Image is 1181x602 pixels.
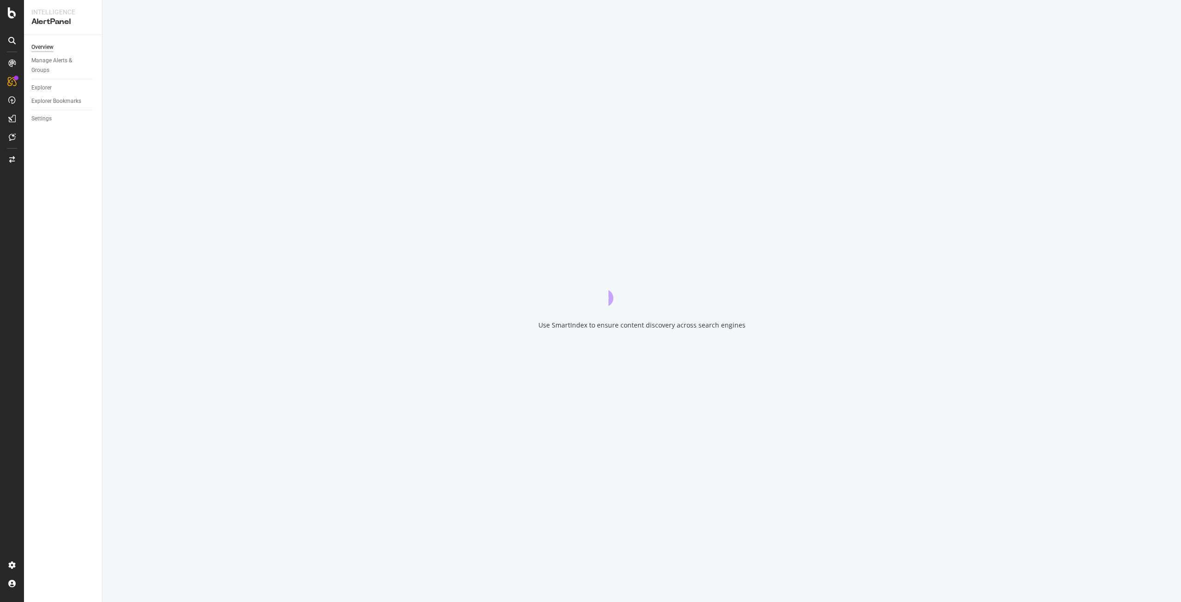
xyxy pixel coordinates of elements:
a: Overview [31,42,95,52]
div: Overview [31,42,54,52]
a: Manage Alerts & Groups [31,56,95,75]
a: Explorer Bookmarks [31,96,95,106]
div: Use SmartIndex to ensure content discovery across search engines [538,321,746,330]
a: Settings [31,114,95,124]
div: animation [608,273,675,306]
div: Settings [31,114,52,124]
div: Intelligence [31,7,95,17]
div: Explorer Bookmarks [31,96,81,106]
div: AlertPanel [31,17,95,27]
a: Explorer [31,83,95,93]
div: Explorer [31,83,52,93]
div: Manage Alerts & Groups [31,56,87,75]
